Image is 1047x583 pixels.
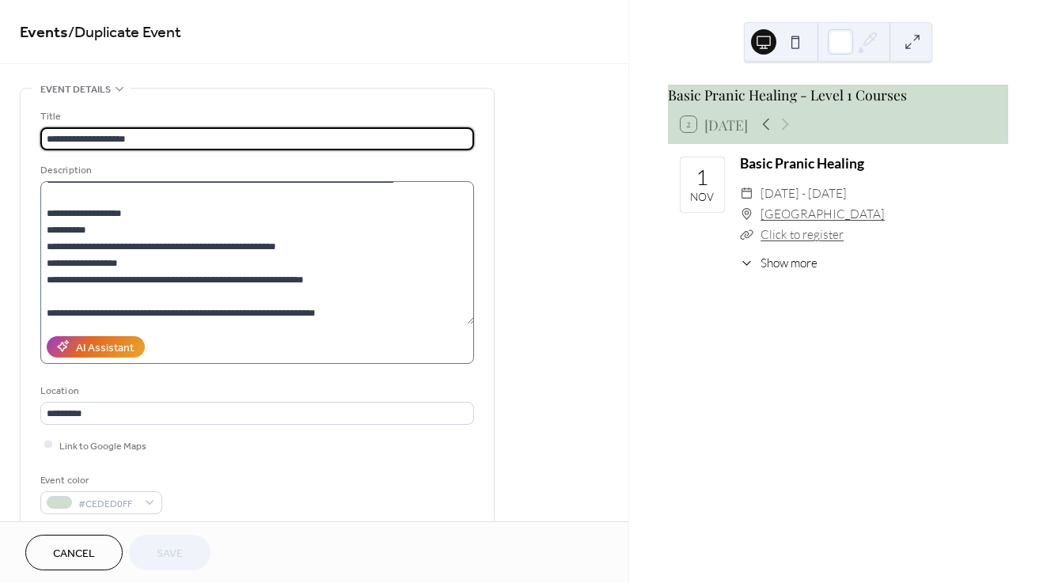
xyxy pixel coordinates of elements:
[740,184,754,204] div: ​
[40,81,111,98] span: Event details
[78,495,137,512] span: #CEDED0FF
[696,166,708,188] div: 1
[761,204,885,225] a: [GEOGRAPHIC_DATA]
[53,546,95,562] span: Cancel
[40,108,471,125] div: Title
[25,535,123,570] button: Cancel
[40,162,471,179] div: Description
[740,225,754,245] div: ​
[690,191,714,203] div: Nov
[40,472,159,489] div: Event color
[668,85,1008,105] div: Basic Pranic Healing - Level 1 Courses
[47,336,145,358] button: AI Assistant
[761,254,817,272] span: Show more
[740,254,817,272] button: ​Show more
[740,204,754,225] div: ​
[59,437,146,454] span: Link to Google Maps
[761,184,847,204] span: [DATE] - [DATE]
[20,17,68,48] a: Events
[76,339,134,356] div: AI Assistant
[68,17,181,48] span: / Duplicate Event
[761,227,844,242] a: Click to register
[740,254,754,272] div: ​
[740,155,864,172] a: Basic Pranic Healing
[40,383,471,399] div: Location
